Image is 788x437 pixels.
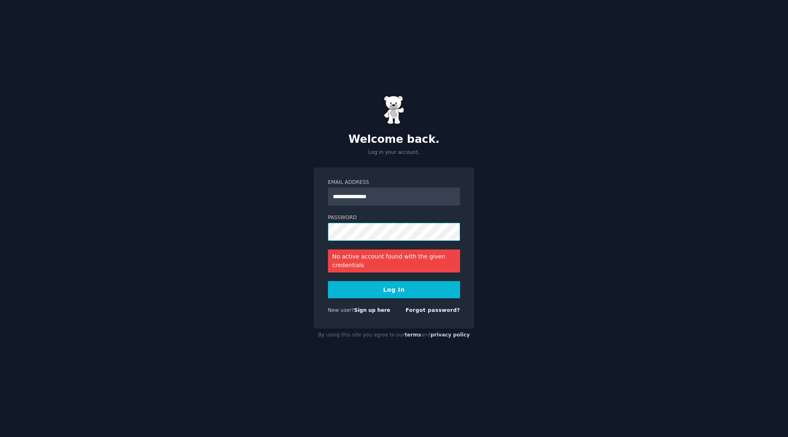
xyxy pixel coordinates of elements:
button: Log In [328,281,460,298]
label: Password [328,214,460,222]
span: New user? [328,307,354,313]
h2: Welcome back. [314,133,474,146]
div: By using this site you agree to our and [314,329,474,342]
img: Gummy Bear [384,96,404,124]
a: terms [405,332,421,338]
label: Email Address [328,179,460,186]
p: Log in your account. [314,149,474,156]
a: Sign up here [354,307,390,313]
a: Forgot password? [405,307,460,313]
div: No active account found with the given credentials [328,249,460,272]
a: privacy policy [431,332,470,338]
keeper-lock: Open Keeper Popup [446,227,456,237]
